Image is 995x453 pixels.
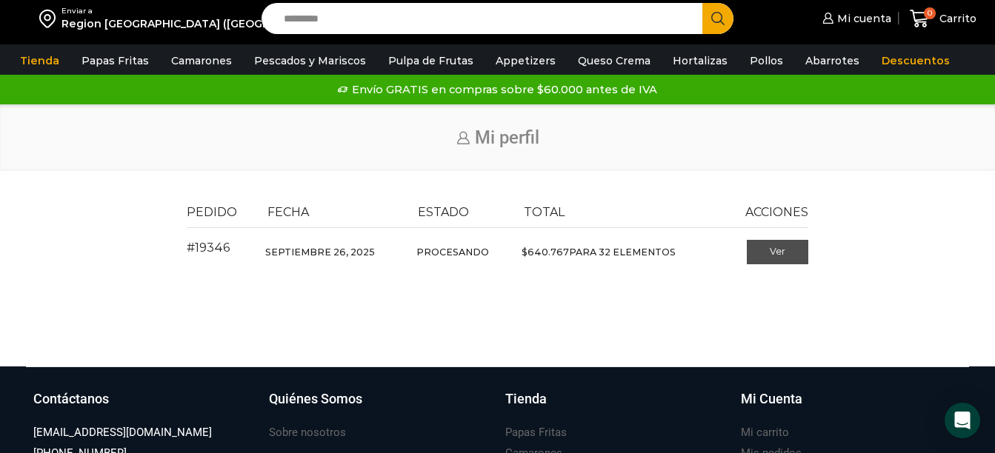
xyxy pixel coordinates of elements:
[745,205,808,219] span: Acciones
[522,246,528,258] span: $
[33,389,109,409] h3: Contáctanos
[906,1,980,36] a: 0 Carrito
[418,205,469,219] span: Estado
[13,47,67,75] a: Tienda
[505,425,567,440] h3: Papas Fritas
[936,11,976,26] span: Carrito
[819,4,891,33] a: Mi cuenta
[570,47,658,75] a: Queso Crema
[488,47,563,75] a: Appetizers
[798,47,867,75] a: Abarrotes
[269,423,346,443] a: Sobre nosotros
[269,389,490,423] a: Quiénes Somos
[665,47,735,75] a: Hortalizas
[505,423,567,443] a: Papas Fritas
[924,7,936,19] span: 0
[505,389,547,409] h3: Tienda
[702,3,733,34] button: Search button
[33,389,254,423] a: Contáctanos
[522,246,569,258] span: 640.767
[410,228,515,274] td: Procesando
[945,403,980,438] div: Open Intercom Messenger
[524,205,565,219] span: Total
[265,246,375,258] time: Septiembre 26, 2025
[269,425,346,440] h3: Sobre nosotros
[39,6,61,31] img: address-field-icon.svg
[741,389,802,409] h3: Mi Cuenta
[61,16,436,31] div: Region [GEOGRAPHIC_DATA] ([GEOGRAPHIC_DATA][PERSON_NAME])
[741,425,789,440] h3: Mi carrito
[247,47,373,75] a: Pescados y Mariscos
[267,205,309,219] span: Fecha
[515,228,720,274] td: para 32 elementos
[33,423,212,443] a: [EMAIL_ADDRESS][DOMAIN_NAME]
[33,425,212,440] h3: [EMAIL_ADDRESS][DOMAIN_NAME]
[874,47,957,75] a: Descuentos
[742,47,791,75] a: Pollos
[741,423,789,443] a: Mi carrito
[269,389,362,409] h3: Quiénes Somos
[475,127,539,148] span: Mi perfil
[187,205,237,219] span: Pedido
[164,47,239,75] a: Camarones
[187,241,230,255] a: Ver número del pedido 19346
[381,47,481,75] a: Pulpa de Frutas
[833,11,891,26] span: Mi cuenta
[741,389,962,423] a: Mi Cuenta
[61,6,436,16] div: Enviar a
[505,389,726,423] a: Tienda
[747,240,808,265] a: Ver
[74,47,156,75] a: Papas Fritas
